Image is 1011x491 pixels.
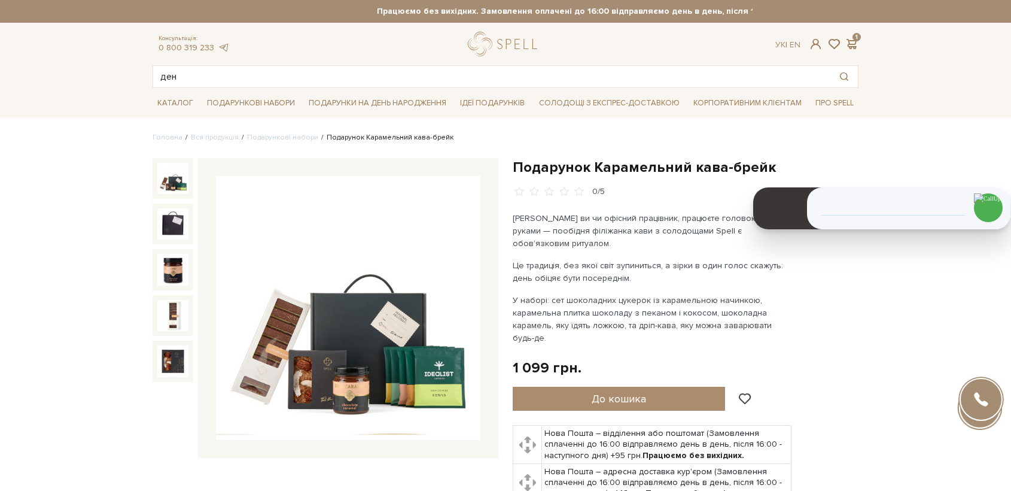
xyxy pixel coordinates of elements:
[157,163,188,194] img: Подарунок Карамельний кава-брейк
[542,426,791,464] td: Нова Пошта – відділення або поштомат (Замовлення сплаченні до 16:00 відправляємо день в день, піс...
[157,345,188,377] img: Подарунок Карамельний кава-брейк
[191,133,239,142] a: Вся продукція
[468,32,543,56] a: logo
[642,450,744,460] b: Працюємо без вихідних.
[513,259,793,284] p: Це традиція, без якої світ зупиниться, а зірки в один голос скажуть: день обіцяє бути посереднім.
[258,6,964,17] strong: Працюємо без вихідних. Замовлення оплачені до 16:00 відправляємо день в день, після 16:00 - насту...
[513,387,725,411] button: До кошика
[455,94,529,113] span: Ідеї подарунків
[513,294,793,344] p: У наборі: сет шоколадних цукерок із карамельною начинкою, карамельна плитка шоколаду з пеканом і ...
[513,359,581,377] div: 1 099 грн.
[216,176,480,441] img: Подарунок Карамельний кава-брейк
[592,392,646,405] span: До кошика
[689,93,806,113] a: Корпоративним клієнтам
[153,66,830,87] input: Пошук товару у каталозі
[811,94,858,113] span: Про Spell
[157,254,188,285] img: Подарунок Карамельний кава-брейк
[157,208,188,240] img: Подарунок Карамельний кава-брейк
[153,94,198,113] span: Каталог
[153,133,182,142] a: Головна
[202,94,300,113] span: Подарункові набори
[159,43,214,53] a: 0 800 319 233
[159,35,229,43] span: Консультація:
[830,66,858,87] button: Пошук товару у каталозі
[318,132,453,143] li: Подарунок Карамельний кава-брейк
[157,300,188,331] img: Подарунок Карамельний кава-брейк
[247,133,318,142] a: Подарункові набори
[513,158,858,177] h1: Подарунок Карамельний кава-брейк
[775,40,800,50] div: Ук
[785,40,787,50] span: |
[592,186,605,198] div: 0/5
[217,43,229,53] a: telegram
[790,40,800,50] a: En
[534,93,684,113] a: Солодощі з експрес-доставкою
[513,212,793,250] p: [PERSON_NAME] ви чи офісний працівник, працюєте головою чи руками — пообідня філіжанка кави з сол...
[304,94,451,113] span: Подарунки на День народження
